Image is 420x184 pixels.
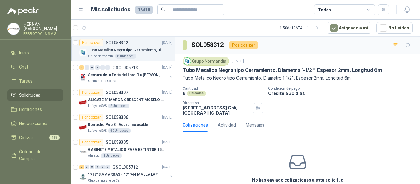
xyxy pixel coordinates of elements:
[113,65,138,70] p: GSOL005713
[183,75,413,81] p: Tubo Metalico Negro tipo Cerramiento, Diametro 1-1/2", Espesor 2mm, Longitud 6m
[162,90,172,96] p: [DATE]
[7,104,63,115] a: Licitaciones
[88,54,114,59] p: Grupo Normandía
[88,79,116,84] p: Gimnasio La Colina
[7,47,63,59] a: Inicio
[71,111,175,136] a: Por cotizarSOL058306[DATE] Company LogoRemache Pop En Acero InoxidableLafayette SAS50 Unidades
[79,123,87,131] img: Company Logo
[183,67,382,73] p: Tubo Metalico Negro tipo Cerramiento, Diametro 1-1/2", Espesor 2mm, Longitud 6m
[19,106,42,113] span: Licitaciones
[79,74,87,81] img: Company Logo
[85,65,89,70] div: 0
[100,65,105,70] div: 0
[79,139,103,146] div: Por cotizar
[183,105,250,115] p: [STREET_ADDRESS] Cali , [GEOGRAPHIC_DATA]
[106,115,128,119] p: SOL058306
[79,89,103,96] div: Por cotizar
[79,165,84,169] div: 2
[218,122,236,128] div: Actividad
[187,91,206,96] div: Unidades
[79,39,103,46] div: Por cotizar
[7,75,63,87] a: Tareas
[246,122,264,128] div: Mensajes
[88,147,164,153] p: GABINETE METALICO PARA EXTINTOR 15 LB
[23,32,63,36] p: FERROTOOLS S.A.S.
[79,64,174,84] a: 4 0 0 0 0 0 GSOL005713[DATE] Company LogoSemana de la Feria del libro "La [PERSON_NAME]"Gimnasio ...
[100,165,105,169] div: 0
[162,139,172,145] p: [DATE]
[162,40,172,46] p: [DATE]
[327,22,371,34] button: Asignado a mi
[106,140,128,144] p: SOL058305
[88,104,107,108] p: Lafayette SAS
[162,115,172,120] p: [DATE]
[79,99,87,106] img: Company Logo
[108,128,131,133] div: 50 Unidades
[105,65,110,70] div: 0
[71,136,175,161] a: Por cotizarSOL058305[DATE] Company LogoGABINETE METALICO PARA EXTINTOR 15 LBAlmatec1 Unidades
[162,164,172,170] p: [DATE]
[19,120,47,127] span: Negociaciones
[90,65,94,70] div: 0
[232,58,244,64] p: [DATE]
[184,58,191,65] img: Company Logo
[88,172,158,178] p: 171743 AMARRAS - 171744 MALLA LVP
[7,89,63,101] a: Solicitudes
[101,153,122,158] div: 1 Unidades
[91,5,130,14] h1: Mis solicitudes
[183,86,263,91] p: Cantidad
[192,40,224,50] h3: SOL058312
[79,148,87,156] img: Company Logo
[113,165,138,169] p: GSOL005712
[376,22,413,34] button: No Leídos
[88,47,164,53] p: Tubo Metalico Negro tipo Cerramiento, Diametro 1-1/2", Espesor 2mm, Longitud 6m
[268,86,418,91] p: Condición de pago
[19,134,33,141] span: Cotizar
[88,153,100,158] p: Almatec
[85,165,89,169] div: 0
[88,72,164,78] p: Semana de la Feria del libro "La [PERSON_NAME]"
[88,122,148,128] p: Remache Pop En Acero Inoxidable
[79,65,84,70] div: 4
[8,23,19,35] img: Company Logo
[79,114,103,121] div: Por cotizar
[19,148,57,162] span: Órdenes de Compra
[7,132,63,143] a: Cotizar118
[106,90,128,95] p: SOL058307
[183,122,208,128] div: Cotizaciones
[19,49,29,56] span: Inicio
[49,135,60,140] span: 118
[95,65,100,70] div: 0
[162,65,172,71] p: [DATE]
[19,64,28,70] span: Chat
[71,37,175,61] a: Por cotizarSOL058312[DATE] Company LogoTubo Metalico Negro tipo Cerramiento, Diametro 1-1/2", Esp...
[280,23,322,33] div: 1 - 50 de 10674
[95,165,100,169] div: 0
[79,173,87,181] img: Company Logo
[23,22,63,31] p: HERNAN [PERSON_NAME]
[7,118,63,129] a: Negociaciones
[19,78,33,84] span: Tareas
[19,92,40,99] span: Solicitudes
[268,91,418,96] p: Crédito a 30 días
[7,167,63,178] a: Remisiones
[161,7,165,12] span: search
[7,7,39,15] img: Logo peakr
[88,178,121,183] p: Club Campestre de Cali
[318,6,331,13] div: Todas
[90,165,94,169] div: 0
[183,101,250,105] p: Dirección
[183,91,186,96] p: 8
[79,163,174,183] a: 2 0 0 0 0 0 GSOL005712[DATE] Company Logo171743 AMARRAS - 171744 MALLA LVPClub Campestre de Cali
[135,6,153,14] span: 16418
[88,97,164,103] p: ALICATE 8" MARCA CRESCENT MODELO 38008tv
[79,49,87,56] img: Company Logo
[115,54,136,59] div: 8 Unidades
[252,177,343,183] h3: No has enviado cotizaciones a esta solicitud
[105,165,110,169] div: 0
[229,41,258,49] div: Por cotizar
[88,128,107,133] p: Lafayette SAS
[7,61,63,73] a: Chat
[7,146,63,164] a: Órdenes de Compra
[71,86,175,111] a: Por cotizarSOL058307[DATE] Company LogoALICATE 8" MARCA CRESCENT MODELO 38008tvLafayette SAS2 Uni...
